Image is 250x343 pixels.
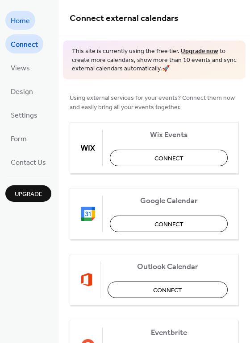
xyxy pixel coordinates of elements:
[81,273,93,287] img: outlook
[11,61,30,75] span: Views
[5,185,51,202] button: Upgrade
[5,58,35,77] a: Views
[153,286,182,295] span: Connect
[5,82,38,101] a: Design
[5,129,32,148] a: Form
[110,328,228,337] span: Eventbrite
[5,11,35,30] a: Home
[110,196,228,205] span: Google Calendar
[154,220,183,229] span: Connect
[81,141,95,155] img: wix
[70,10,179,27] span: Connect external calendars
[110,216,228,232] button: Connect
[11,14,30,28] span: Home
[5,105,43,124] a: Settings
[5,152,51,171] a: Contact Us
[110,150,228,166] button: Connect
[181,45,218,57] a: Upgrade now
[11,132,27,146] span: Form
[81,207,95,221] img: google
[11,38,38,52] span: Connect
[70,93,239,112] span: Using external services for your events? Connect them now and easily bring all your events together.
[108,282,228,298] button: Connect
[11,156,46,170] span: Contact Us
[108,262,228,271] span: Outlook Calendar
[110,130,228,139] span: Wix Events
[11,109,37,122] span: Settings
[154,154,183,163] span: Connect
[5,34,43,53] a: Connect
[15,190,42,199] span: Upgrade
[11,85,33,99] span: Design
[72,47,237,73] span: This site is currently using the free tier. to create more calendars, show more than 10 events an...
